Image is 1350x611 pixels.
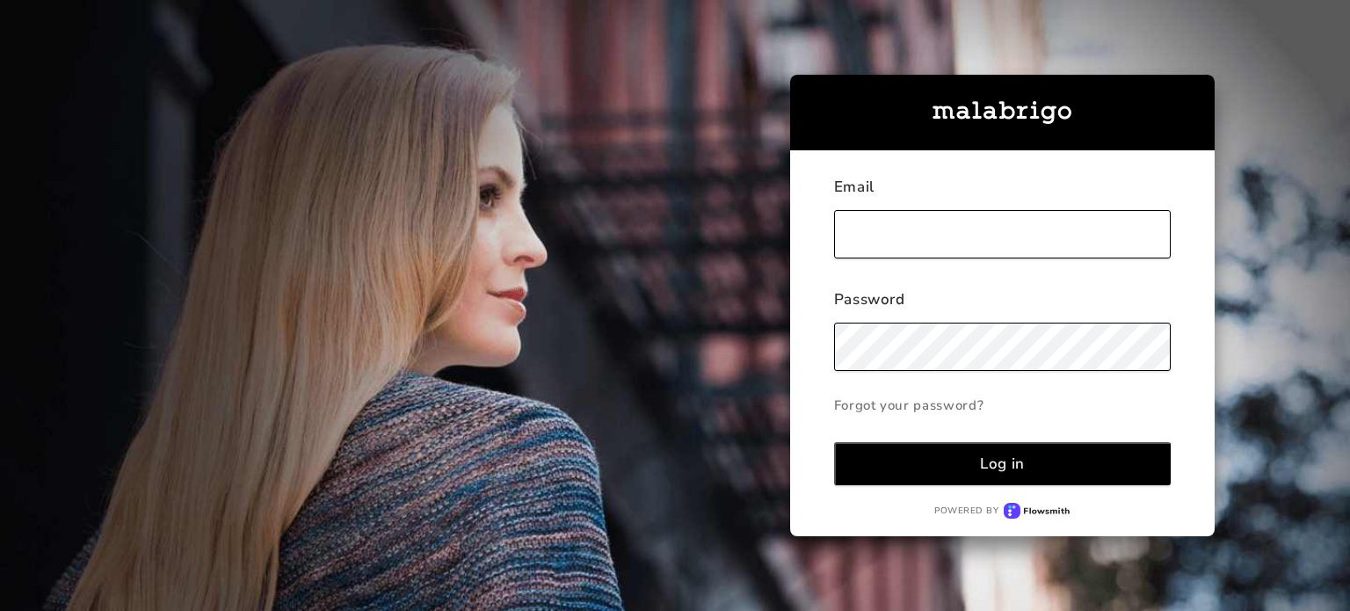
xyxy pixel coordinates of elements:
[834,388,1172,423] a: Forgot your password?
[934,505,998,517] p: Powered by
[834,177,1172,210] div: Email
[933,101,1071,124] img: malabrigo-logo
[834,289,1172,323] div: Password
[834,503,1172,520] a: Powered byFlowsmith logo
[834,442,1172,485] button: Log in
[1004,503,1070,520] img: Flowsmith logo
[980,454,1025,474] div: Log in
